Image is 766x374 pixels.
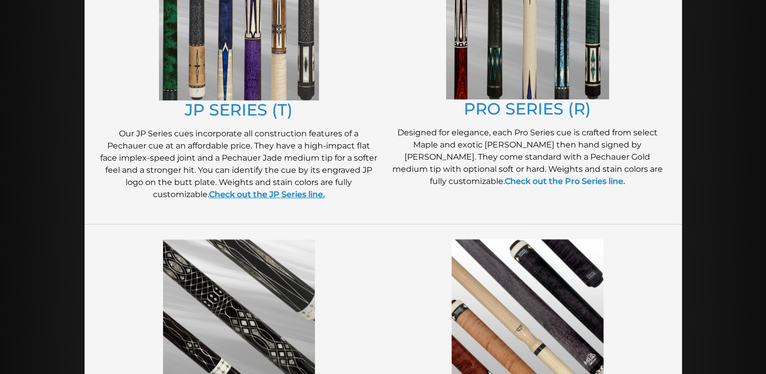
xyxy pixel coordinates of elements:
[100,128,378,201] p: Our JP Series cues incorporate all construction features of a Pechauer cue at an affordable price...
[388,127,667,188] p: Designed for elegance, each Pro Series cue is crafted from select Maple and exotic [PERSON_NAME] ...
[464,99,591,119] a: PRO SERIES (R)
[209,190,325,199] a: Check out the JP Series line.
[185,100,293,120] a: JP SERIES (T)
[505,176,625,186] a: Check out the Pro Series line.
